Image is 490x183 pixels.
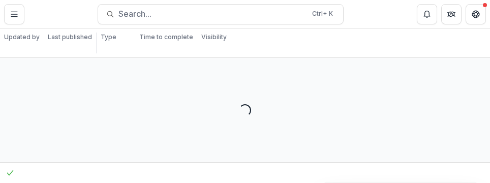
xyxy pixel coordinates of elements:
[101,33,116,42] p: Type
[310,8,335,19] div: Ctrl + K
[98,4,344,24] button: Search...
[139,33,193,42] p: Time to complete
[4,4,24,24] button: Toggle Menu
[466,4,486,24] button: Get Help
[417,4,437,24] button: Notifications
[118,9,306,19] span: Search...
[441,4,462,24] button: Partners
[48,33,92,42] p: Last published
[4,33,40,42] p: Updated by
[201,33,227,42] p: Visibility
